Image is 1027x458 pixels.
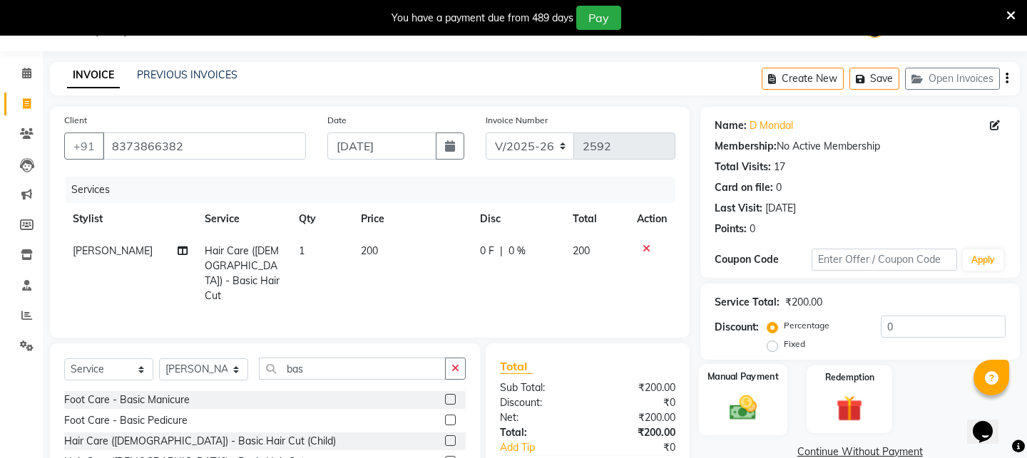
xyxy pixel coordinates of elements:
[707,370,779,383] label: Manual Payment
[73,244,153,257] span: [PERSON_NAME]
[576,6,621,30] button: Pay
[259,358,446,380] input: Search or Scan
[762,68,844,90] button: Create New
[564,203,628,235] th: Total
[715,118,747,133] div: Name:
[489,425,588,440] div: Total:
[588,425,686,440] div: ₹200.00
[509,244,526,259] span: 0 %
[103,132,306,160] input: Search by Name/Mobile/Email/Code
[967,401,1013,444] iframe: chat widget
[784,319,829,332] label: Percentage
[64,434,336,449] div: Hair Care ([DEMOGRAPHIC_DATA]) - Basic Hair Cut (Child)
[486,114,548,127] label: Invoice Number
[471,203,564,235] th: Disc
[361,244,378,257] span: 200
[720,392,765,423] img: _cash.svg
[765,201,796,216] div: [DATE]
[290,203,353,235] th: Qty
[500,359,533,374] span: Total
[67,63,120,88] a: INVOICE
[500,244,503,259] span: |
[392,11,573,26] div: You have a payment due from 489 days
[784,338,805,350] label: Fixed
[715,295,780,310] div: Service Total:
[299,244,305,257] span: 1
[196,203,290,235] th: Service
[715,139,1006,154] div: No Active Membership
[750,222,755,236] div: 0
[588,395,686,410] div: ₹0
[715,252,812,267] div: Coupon Code
[64,132,104,160] button: +91
[573,244,590,257] span: 200
[327,114,347,127] label: Date
[205,244,280,302] span: Hair Care ([DEMOGRAPHIC_DATA]) - Basic Hair Cut
[750,118,793,133] a: D Mondal
[715,160,771,175] div: Total Visits:
[604,440,686,455] div: ₹0
[785,295,822,310] div: ₹200.00
[825,371,874,384] label: Redemption
[352,203,471,235] th: Price
[774,160,785,175] div: 17
[828,392,871,425] img: _gift.svg
[489,440,604,455] a: Add Tip
[715,222,747,236] div: Points:
[489,410,588,425] div: Net:
[715,180,773,195] div: Card on file:
[66,177,686,203] div: Services
[588,380,686,395] div: ₹200.00
[963,249,1003,271] button: Apply
[489,395,588,410] div: Discount:
[776,180,782,195] div: 0
[64,203,196,235] th: Stylist
[715,320,759,335] div: Discount:
[64,413,188,428] div: Foot Care - Basic Pedicure
[628,203,675,235] th: Action
[489,380,588,395] div: Sub Total:
[812,249,957,271] input: Enter Offer / Coupon Code
[64,392,190,407] div: Foot Care - Basic Manicure
[480,244,494,259] span: 0 F
[137,68,237,81] a: PREVIOUS INVOICES
[905,68,1000,90] button: Open Invoices
[715,201,762,216] div: Last Visit:
[849,68,899,90] button: Save
[64,114,87,127] label: Client
[588,410,686,425] div: ₹200.00
[715,139,777,154] div: Membership:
